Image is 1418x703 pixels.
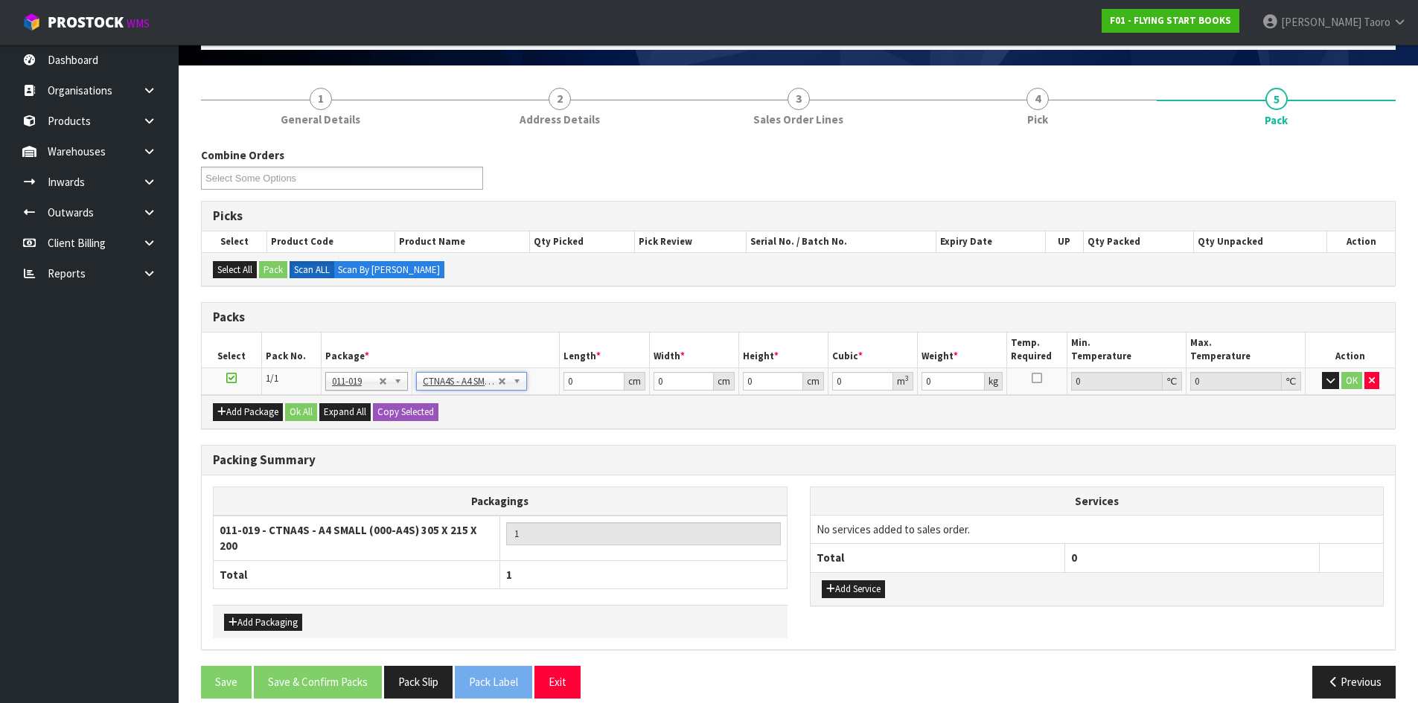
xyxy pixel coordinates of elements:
img: cube-alt.png [22,13,41,31]
span: 3 [788,88,810,110]
span: 1 [310,88,332,110]
th: Weight [918,333,1007,367]
th: Packagings [214,487,788,516]
th: Temp. Required [1007,333,1067,367]
button: Copy Selected [373,403,438,421]
h3: Packing Summary [213,453,1384,467]
div: ℃ [1282,372,1301,391]
th: Width [649,333,738,367]
span: 5 [1265,88,1288,110]
th: Expiry Date [936,231,1046,252]
span: Sales Order Lines [753,112,843,127]
th: Qty Unpacked [1193,231,1326,252]
th: Qty Packed [1083,231,1193,252]
th: Cubic [828,333,918,367]
th: Action [1306,333,1395,367]
label: Scan By [PERSON_NAME] [333,261,444,279]
span: Pack [1265,112,1288,128]
span: Pick [1027,112,1048,127]
strong: F01 - FLYING START BOOKS [1110,14,1231,27]
h3: Packs [213,310,1384,324]
button: Pack Slip [384,666,453,698]
button: Add Package [213,403,283,421]
span: 0 [1071,550,1077,565]
span: General Details [281,112,360,127]
div: kg [985,372,1003,391]
th: Select [202,333,261,367]
span: 1/1 [266,372,278,385]
div: cm [625,372,645,391]
sup: 3 [905,373,909,383]
span: [PERSON_NAME] [1281,15,1361,29]
strong: 011-019 - CTNA4S - A4 SMALL (000-A4S) 305 X 215 X 200 [220,523,477,553]
th: Select [202,231,267,252]
button: Ok All [285,403,317,421]
th: Pack No. [261,333,321,367]
small: WMS [127,16,150,31]
th: Min. Temperature [1067,333,1186,367]
span: Taoro [1364,15,1390,29]
span: 2 [549,88,571,110]
th: Height [738,333,828,367]
th: UP [1045,231,1083,252]
span: 1 [506,568,512,582]
span: Expand All [324,405,366,418]
button: Pack Label [455,666,532,698]
div: cm [803,372,824,391]
span: ProStock [48,13,124,32]
div: ℃ [1163,372,1182,391]
span: Address Details [520,112,600,127]
th: Serial No. / Batch No. [747,231,936,252]
th: Qty Picked [530,231,635,252]
div: m [893,372,913,391]
button: Previous [1312,666,1396,698]
th: Total [811,544,1065,572]
th: Length [560,333,649,367]
th: Max. Temperature [1186,333,1305,367]
button: Pack [259,261,287,279]
td: No services added to sales order. [811,516,1384,544]
th: Services [811,487,1384,516]
button: Exit [534,666,581,698]
button: Add Service [822,580,885,598]
span: 011-019 [332,373,379,391]
span: 4 [1026,88,1049,110]
button: Expand All [319,403,371,421]
span: CTNA4S - A4 SMALL (000-A4S) 305 X 215 X 200 [423,373,498,391]
button: Select All [213,261,257,279]
th: Product Code [267,231,395,252]
a: F01 - FLYING START BOOKS [1102,9,1239,33]
h3: Picks [213,209,1384,223]
button: Save & Confirm Packs [254,666,382,698]
th: Product Name [395,231,530,252]
button: Add Packaging [224,614,302,632]
th: Package [321,333,560,367]
th: Action [1327,231,1395,252]
th: Total [214,560,500,588]
button: Save [201,666,252,698]
button: OK [1341,372,1362,390]
label: Combine Orders [201,147,284,163]
div: cm [714,372,735,391]
label: Scan ALL [290,261,334,279]
th: Pick Review [635,231,747,252]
